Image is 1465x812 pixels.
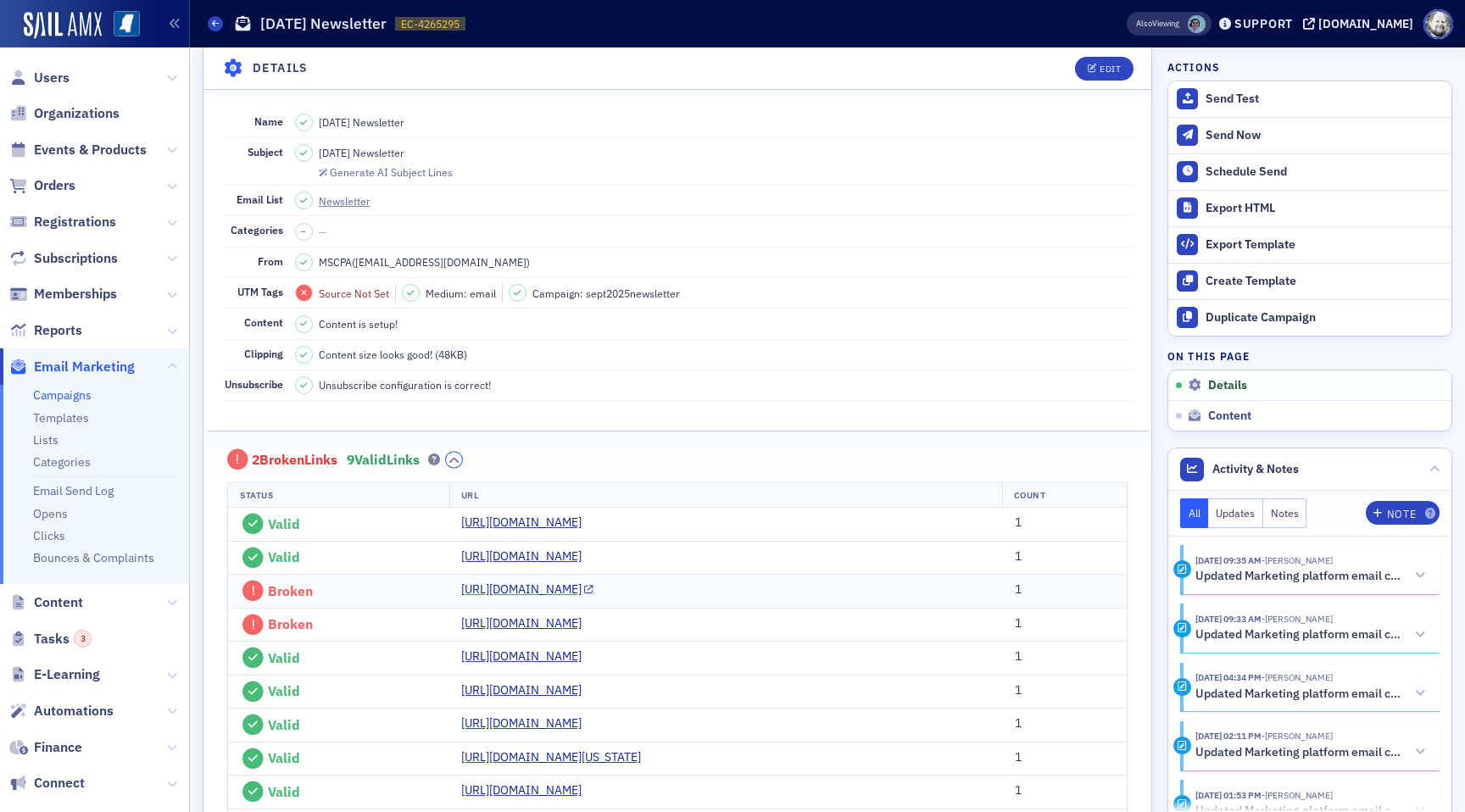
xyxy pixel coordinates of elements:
[319,286,389,300] span: Source Not Set
[1195,671,1262,683] time: 9/22/2025 04:34 PM
[319,114,404,130] span: [DATE] Newsletter
[244,347,283,360] span: Clipping
[33,528,65,543] a: Clicks
[1195,554,1262,566] time: 9/23/2025 09:35 AM
[34,321,82,340] span: Reports
[268,749,300,766] span: Valid
[319,225,327,238] span: —
[1262,671,1333,683] span: Rachel Shirley
[34,249,118,268] span: Subscriptions
[1003,675,1128,709] td: 1
[330,168,453,177] div: Generate AI Subject Lines
[1003,742,1128,776] td: 1
[319,316,398,331] span: Content is setup!
[252,452,337,469] span: 2 Broken Links
[244,315,283,329] span: Content
[74,630,92,648] div: 3
[9,702,114,720] a: Automations
[319,377,491,392] span: Unsubscribe configuration is correct!
[401,17,460,31] span: EC-4265295
[1195,626,1428,644] button: Updated Marketing platform email campaign: [DATE] Newsletter
[9,141,147,159] a: Events & Products
[1262,613,1333,625] span: Rachel Shirley
[1168,263,1451,299] a: Create Template
[1208,378,1247,393] span: Details
[9,358,135,376] a: Email Marketing
[1173,560,1191,578] div: Activity
[1206,274,1443,289] div: Create Template
[1002,482,1127,508] th: Count
[1003,541,1128,575] td: 1
[1003,709,1128,742] td: 1
[114,11,140,37] img: SailAMX
[9,213,116,231] a: Registrations
[268,515,300,532] span: Valid
[1168,190,1451,226] a: Export HTML
[1173,737,1191,754] div: Activity
[237,192,283,206] span: Email List
[254,114,283,128] span: Name
[461,748,654,766] a: [URL][DOMAIN_NAME][US_STATE]
[1366,501,1440,525] button: Note
[1100,64,1121,73] div: Edit
[9,665,100,684] a: E-Learning
[102,11,140,40] a: View Homepage
[461,681,594,699] a: [URL][DOMAIN_NAME]
[268,582,313,599] span: Broken
[9,630,92,648] a: Tasks3
[1195,569,1407,584] h5: Updated Marketing platform email campaign: [DATE] Newsletter
[9,104,120,123] a: Organizations
[1136,18,1152,29] div: Also
[225,377,283,391] span: Unsubscribe
[34,176,75,195] span: Orders
[34,213,116,231] span: Registrations
[1263,498,1307,528] button: Notes
[34,774,85,793] span: Connect
[1195,567,1428,585] button: Updated Marketing platform email campaign: [DATE] Newsletter
[1168,117,1451,153] button: Send Now
[1168,226,1451,263] a: Export Template
[1003,642,1128,676] td: 1
[1136,18,1179,30] span: Viewing
[9,69,70,87] a: Users
[1003,776,1128,809] td: 1
[1208,409,1251,424] span: Content
[24,12,102,39] img: SailAMX
[34,738,82,757] span: Finance
[237,285,283,298] span: UTM Tags
[33,454,91,470] a: Categories
[461,514,594,531] a: [URL][DOMAIN_NAME]
[1180,498,1209,528] button: All
[34,104,120,123] span: Organizations
[1167,348,1452,364] h4: On this page
[1262,789,1333,801] span: Rachel Shirley
[260,14,387,34] h1: [DATE] Newsletter
[461,581,594,598] a: [URL][DOMAIN_NAME]
[1195,613,1262,625] time: 9/23/2025 09:33 AM
[319,164,453,179] button: Generate AI Subject Lines
[319,145,404,160] span: [DATE] Newsletter
[1262,730,1333,742] span: Rachel Shirley
[1168,299,1451,336] button: Duplicate Campaign
[34,702,114,720] span: Automations
[449,482,1003,508] th: URL
[1173,620,1191,637] div: Activity
[248,145,283,159] span: Subject
[319,193,386,209] a: Newsletter
[1188,15,1206,33] span: Rachel Shirley
[426,286,496,301] span: Medium: email
[1173,678,1191,696] div: Activity
[319,347,467,362] span: Content size looks good! (48KB)
[33,432,58,448] a: Lists
[34,630,92,648] span: Tasks
[1075,56,1134,80] button: Edit
[1423,9,1453,39] span: Profile
[1195,789,1262,801] time: 9/15/2025 01:53 PM
[1206,201,1443,216] div: Export HTML
[33,483,114,498] a: Email Send Log
[268,548,300,565] span: Valid
[461,715,594,732] a: [URL][DOMAIN_NAME]
[1168,153,1451,190] button: Schedule Send
[34,593,83,612] span: Content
